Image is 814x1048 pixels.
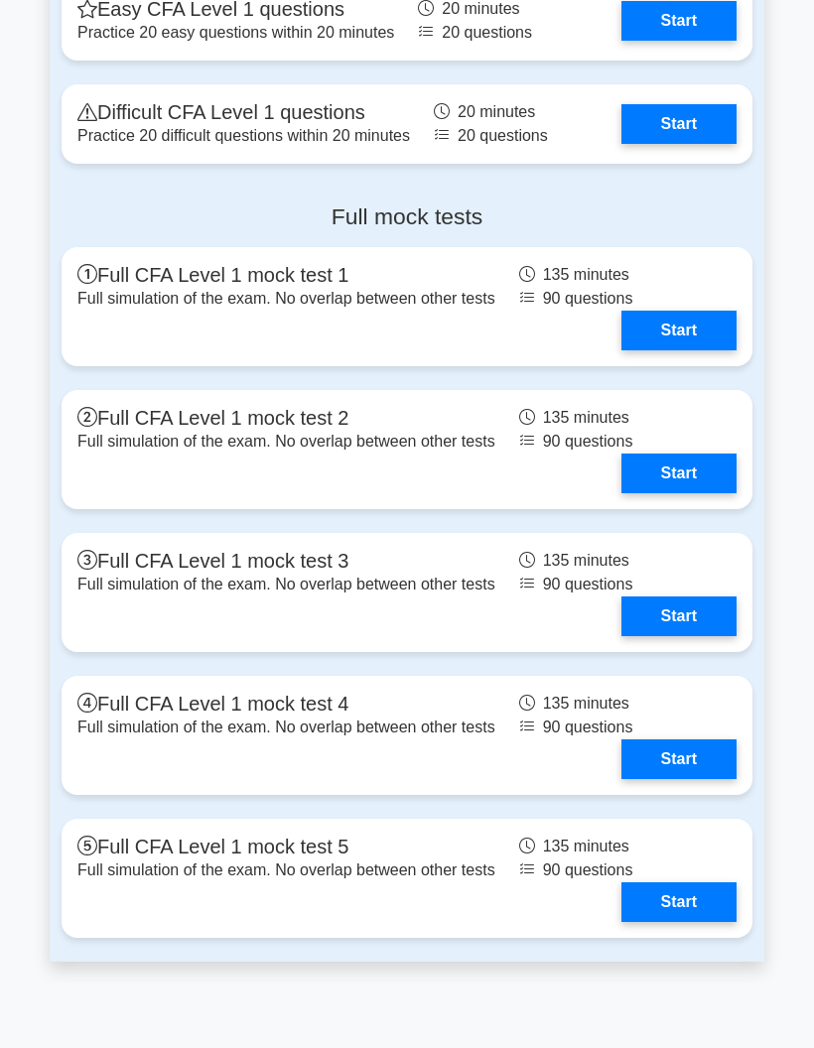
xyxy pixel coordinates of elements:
[62,203,752,230] h4: Full mock tests
[621,596,737,636] a: Start
[621,739,737,779] a: Start
[621,454,737,493] a: Start
[621,311,737,350] a: Start
[621,104,737,144] a: Start
[621,1,737,41] a: Start
[621,882,737,922] a: Start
